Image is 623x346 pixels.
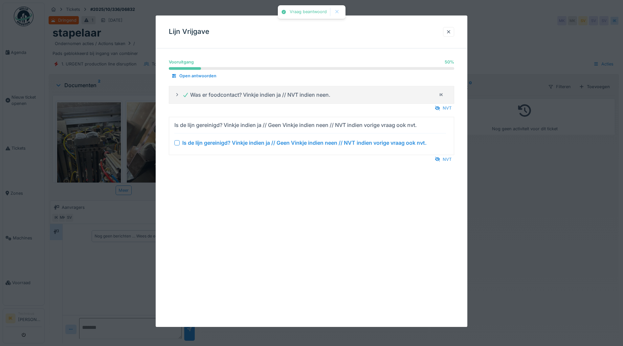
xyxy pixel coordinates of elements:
[174,121,417,129] div: Is de lijn gereinigd? Vinkje indien ja // Geen Vinkje indien neen // NVT indien vorige vraag ook ...
[169,28,209,36] h3: Lijn Vrijgave
[437,90,446,99] div: IK
[172,89,451,101] summary: Was er foodcontact? Vinkje indien ja // NVT indien neen.IK
[432,155,454,164] div: NVT
[182,91,330,99] div: Was er foodcontact? Vinkje indien ja // NVT indien neen.
[445,59,454,65] div: 50 %
[169,72,219,81] div: Open antwoorden
[172,120,451,152] summary: Is de lijn gereinigd? Vinkje indien ja // Geen Vinkje indien neen // NVT indien vorige vraag ook ...
[182,139,427,147] div: Is de lijn gereinigd? Vinkje indien ja // Geen Vinkje indien neen // NVT indien vorige vraag ook ...
[432,104,454,113] div: NVT
[169,59,194,65] div: Vooruitgang
[290,9,327,15] div: Vraag beantwoord
[169,67,454,70] progress: 50 %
